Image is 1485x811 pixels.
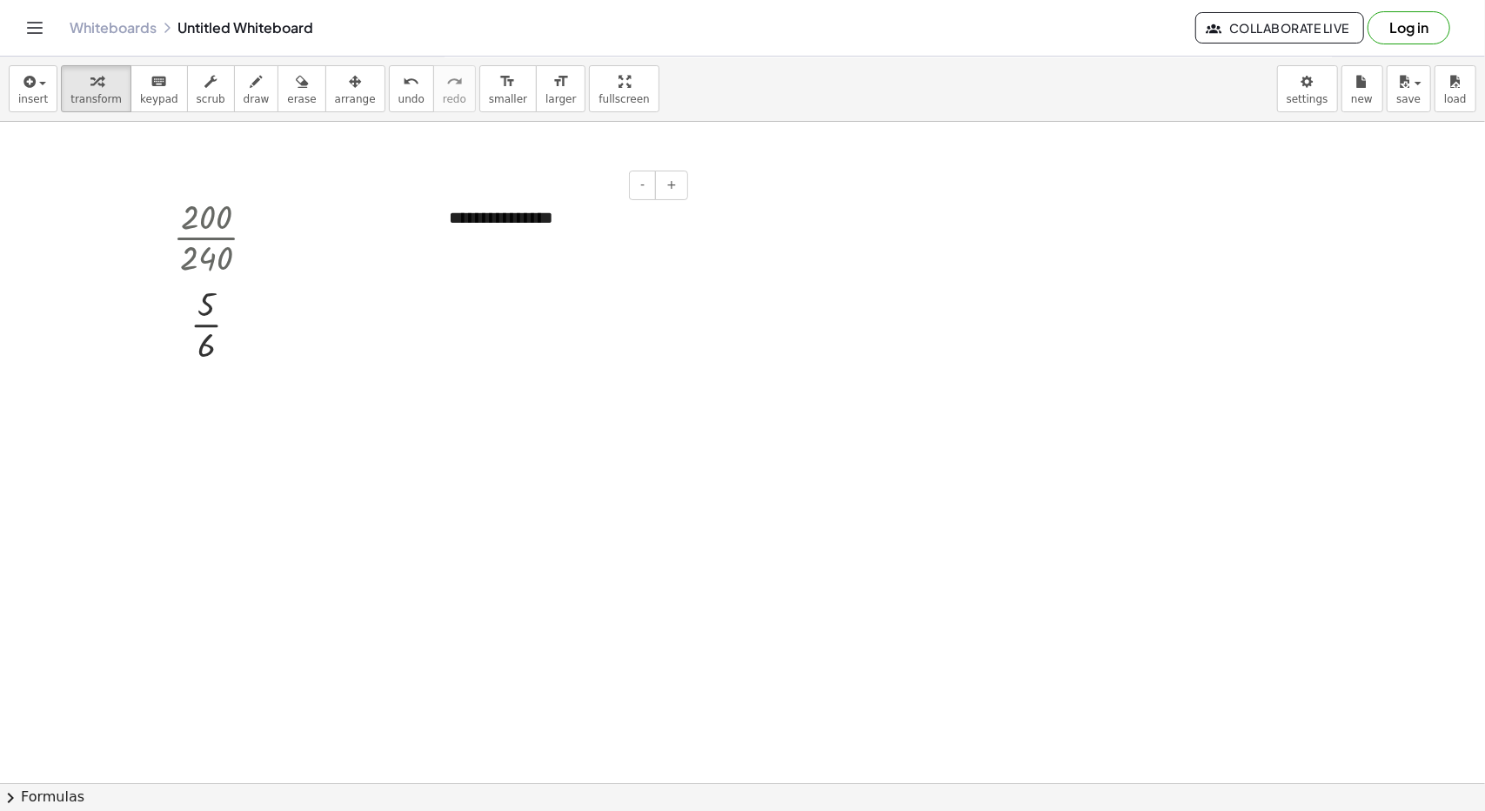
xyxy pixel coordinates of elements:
[1387,65,1431,112] button: save
[398,93,425,105] span: undo
[1195,12,1364,44] button: Collaborate Live
[70,93,122,105] span: transform
[499,71,516,92] i: format_size
[403,71,419,92] i: undo
[552,71,569,92] i: format_size
[446,71,463,92] i: redo
[640,178,645,191] span: -
[1435,65,1476,112] button: load
[1368,11,1450,44] button: Log in
[9,65,57,112] button: insert
[666,178,677,191] span: +
[18,93,48,105] span: insert
[234,65,279,112] button: draw
[589,65,659,112] button: fullscreen
[244,93,270,105] span: draw
[70,19,157,37] a: Whiteboards
[1341,65,1383,112] button: new
[278,65,325,112] button: erase
[389,65,434,112] button: undoundo
[443,93,466,105] span: redo
[197,93,225,105] span: scrub
[545,93,576,105] span: larger
[655,171,688,200] button: +
[433,65,476,112] button: redoredo
[1210,20,1349,36] span: Collaborate Live
[479,65,537,112] button: format_sizesmaller
[1287,93,1328,105] span: settings
[1277,65,1338,112] button: settings
[61,65,131,112] button: transform
[335,93,376,105] span: arrange
[130,65,188,112] button: keyboardkeypad
[151,71,167,92] i: keyboard
[599,93,649,105] span: fullscreen
[1396,93,1421,105] span: save
[489,93,527,105] span: smaller
[325,65,385,112] button: arrange
[1444,93,1467,105] span: load
[629,171,656,200] button: -
[21,14,49,42] button: Toggle navigation
[536,65,585,112] button: format_sizelarger
[287,93,316,105] span: erase
[140,93,178,105] span: keypad
[1351,93,1373,105] span: new
[187,65,235,112] button: scrub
